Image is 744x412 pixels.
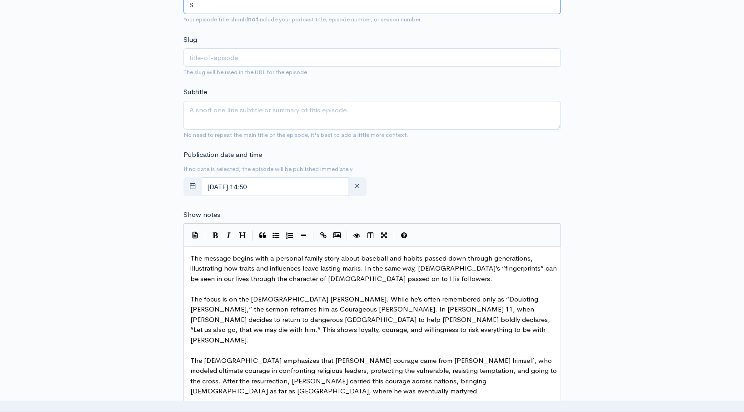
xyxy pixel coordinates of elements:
label: Show notes [184,210,220,220]
span: The focus is on the [DEMOGRAPHIC_DATA] [PERSON_NAME]. While he’s often remembered only as “Doubti... [190,295,552,344]
i: | [394,231,395,241]
button: Numbered List [283,229,297,242]
button: Insert Image [330,229,344,242]
span: The [DEMOGRAPHIC_DATA] emphasizes that [PERSON_NAME] courage came from [PERSON_NAME] himself, who... [190,356,559,396]
label: Slug [184,35,197,45]
button: Markdown Guide [397,229,411,242]
button: Toggle Side by Side [364,229,377,242]
button: Generic List [269,229,283,242]
label: Publication date and time [184,150,262,160]
button: Bold [208,229,222,242]
i: | [252,231,253,241]
label: Subtitle [184,87,207,97]
button: Heading [236,229,249,242]
small: The slug will be used in the URL for the episode. [184,68,309,76]
button: Italic [222,229,236,242]
small: No need to repeat the main title of the episode, it's best to add a little more context. [184,131,408,139]
button: clear [348,177,367,196]
button: toggle [184,177,202,196]
i: | [347,231,347,241]
i: | [205,231,206,241]
strong: not [248,15,258,23]
input: title-of-episode [184,48,561,67]
i: | [313,231,314,241]
button: Toggle Fullscreen [377,229,391,242]
button: Insert Show Notes Template [188,228,202,241]
button: Quote [256,229,269,242]
span: The message begins with a personal family story about baseball and habits passed down through gen... [190,254,559,283]
small: Your episode title should include your podcast title, episode number, or season number. [184,15,422,23]
button: Create Link [317,229,330,242]
small: If no date is selected, the episode will be published immediately. [184,165,354,173]
button: Insert Horizontal Line [297,229,310,242]
button: Toggle Preview [350,229,364,242]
